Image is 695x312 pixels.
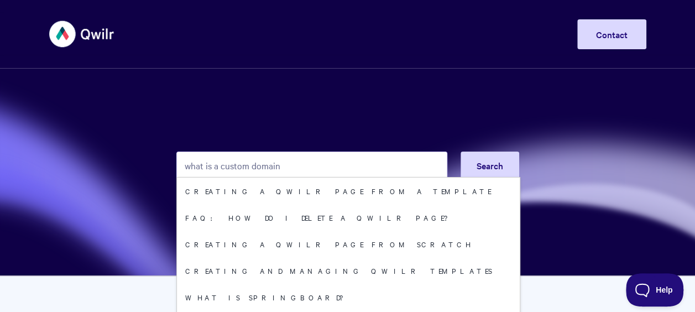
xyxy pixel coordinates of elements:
a: What is Springboard? [177,284,520,310]
img: Qwilr Help Center [49,13,115,55]
a: Contact [577,19,646,49]
a: FAQ: How do I delete a Qwilr Page? [177,204,520,231]
a: Creating a Qwilr Page from Scratch [177,231,520,257]
span: Search [477,159,503,171]
iframe: Toggle Customer Support [626,273,684,306]
a: Creating and managing Qwilr Templates [177,257,520,284]
input: Search the knowledge base [176,152,447,179]
button: Search [461,152,519,179]
a: Creating a Qwilr Page from a Template [177,178,520,204]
